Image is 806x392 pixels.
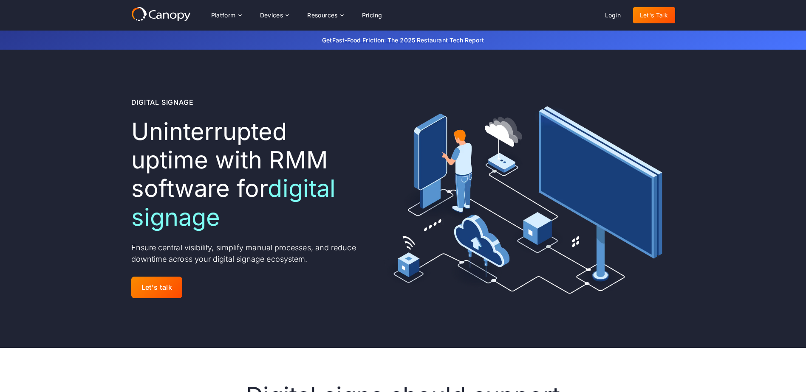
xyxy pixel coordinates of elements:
[141,283,173,291] div: Let's talk
[131,174,336,231] span: digital signage
[253,7,296,24] div: Devices
[598,7,628,23] a: Login
[307,12,338,18] div: Resources
[211,12,236,18] div: Platform
[131,277,183,298] a: Let's talk
[131,118,362,232] h1: Uninterrupted uptime with RMM software for
[260,12,283,18] div: Devices
[204,7,248,24] div: Platform
[131,97,194,107] div: Digital Signage
[633,7,675,23] a: Let's Talk
[300,7,350,24] div: Resources
[355,7,389,23] a: Pricing
[332,36,484,44] a: Fast-Food Friction: The 2025 Restaurant Tech Report
[195,36,611,45] p: Get
[131,242,362,265] p: Ensure central visibility, simplify manual processes, and reduce downtime across your digital sig...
